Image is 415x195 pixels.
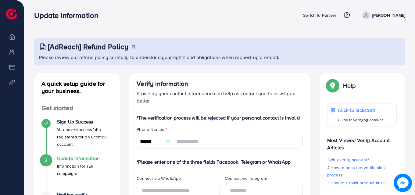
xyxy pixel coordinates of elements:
p: Please review our refund policy carefully to understand your rights and obligations when requesti... [39,54,402,61]
p: 3. [327,179,397,186]
li: Update Information [34,155,120,192]
h4: Verify information [137,80,303,88]
p: [PERSON_NAME] [372,12,405,19]
h4: A quick setup guide for your business. [34,80,120,95]
span: Why verify account? [329,157,369,163]
h3: Update Information [34,11,103,20]
p: Most Viewed Verify Account Articles [327,132,397,151]
span: 2 [45,157,47,164]
p: Click to kickstart! [338,106,383,114]
h4: Sign Up Success [57,119,112,125]
img: logo [6,9,17,19]
p: Information for run campaign. [57,162,112,177]
label: Connect via Telegram [225,175,267,181]
h3: [AdReach] Refund Policy [48,42,128,51]
li: Sign Up Success [34,119,120,155]
p: 2. [327,164,397,179]
p: You have successfully registered for an Ecomdy account [57,126,112,148]
h4: Update Information [57,155,112,161]
p: 1. [327,156,397,163]
span: How to submit product link? [331,180,385,186]
label: Phone Number [137,126,167,132]
p: *The verification process will be rejected if your personal contact is invalid [137,114,303,121]
p: *Please enter one of the three fields Facebook, Telegram or WhatsApp [137,158,303,165]
img: Popup guide [327,80,338,91]
p: Help [343,82,356,89]
span: How to pass the verification process [327,165,385,178]
img: image [394,174,412,192]
p: Providing your contact information can help us contact you to assist you better. [137,90,303,104]
label: Connect via WhatsApp [137,175,181,181]
p: Guide to verifying account [338,116,383,124]
h4: Get started [34,104,120,112]
a: [PERSON_NAME] [360,11,405,19]
p: Switch to Partner [303,12,336,19]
